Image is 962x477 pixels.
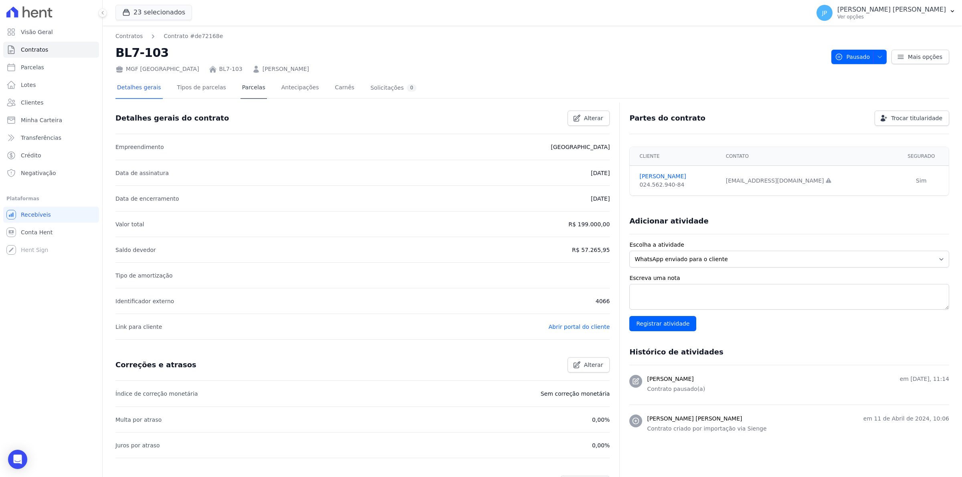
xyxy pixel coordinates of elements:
p: [DATE] [591,194,610,203]
p: 0,00% [592,441,610,450]
span: Clientes [21,99,43,107]
p: Ver opções [837,14,946,20]
button: JP [PERSON_NAME] [PERSON_NAME] Ver opções [810,2,962,24]
span: JP [822,10,827,16]
a: Carnês [333,78,356,99]
span: Visão Geral [21,28,53,36]
a: Lotes [3,77,99,93]
p: [PERSON_NAME] [PERSON_NAME] [837,6,946,14]
a: Conta Hent [3,224,99,240]
label: Escolha a atividade [629,241,949,249]
a: Alterar [568,111,610,126]
h3: Detalhes gerais do contrato [115,113,229,123]
p: Sem correção monetária [541,389,610,399]
p: Saldo devedor [115,245,156,255]
a: Crédito [3,147,99,163]
a: BL7-103 [219,65,243,73]
a: Negativação [3,165,99,181]
a: Contratos [115,32,143,40]
span: Minha Carteira [21,116,62,124]
h2: BL7-103 [115,44,825,62]
h3: Correções e atrasos [115,360,196,370]
a: Mais opções [891,50,949,64]
p: [DATE] [591,168,610,178]
p: Data de assinatura [115,168,169,178]
p: R$ 57.265,95 [572,245,610,255]
a: Visão Geral [3,24,99,40]
span: Alterar [584,114,603,122]
a: Detalhes gerais [115,78,163,99]
a: Recebíveis [3,207,99,223]
div: Solicitações [370,84,416,92]
nav: Breadcrumb [115,32,223,40]
p: Tipo de amortização [115,271,173,280]
p: Juros por atraso [115,441,160,450]
span: Conta Hent [21,228,53,236]
h3: [PERSON_NAME] [647,375,693,383]
h3: [PERSON_NAME] [PERSON_NAME] [647,415,742,423]
span: Recebíveis [21,211,51,219]
p: R$ 199.000,00 [568,219,610,229]
p: Data de encerramento [115,194,179,203]
p: Contrato criado por importação via Sienge [647,425,949,433]
td: Sim [894,166,949,196]
span: Parcelas [21,63,44,71]
input: Registrar atividade [629,316,696,331]
span: Lotes [21,81,36,89]
a: Antecipações [280,78,321,99]
a: Minha Carteira [3,112,99,128]
p: Valor total [115,219,144,229]
div: MGF [GEOGRAPHIC_DATA] [115,65,199,73]
div: 0 [407,84,416,92]
h3: Histórico de atividades [629,347,723,357]
a: [PERSON_NAME] [639,172,716,181]
a: Transferências [3,130,99,146]
span: Alterar [584,361,603,369]
p: 4066 [596,296,610,306]
a: Clientes [3,95,99,111]
div: [EMAIL_ADDRESS][DOMAIN_NAME] [726,177,889,185]
a: Abrir portal do cliente [549,324,610,330]
span: Trocar titularidade [891,114,942,122]
div: Plataformas [6,194,96,203]
p: 0,00% [592,415,610,425]
a: [PERSON_NAME] [263,65,309,73]
p: Contrato pausado(a) [647,385,949,393]
span: Pausado [835,50,870,64]
h3: Adicionar atividade [629,216,708,226]
p: Multa por atraso [115,415,162,425]
span: Transferências [21,134,61,142]
p: [GEOGRAPHIC_DATA] [551,142,610,152]
p: Link para cliente [115,322,162,332]
a: Solicitações0 [369,78,418,99]
nav: Breadcrumb [115,32,825,40]
p: Identificador externo [115,296,174,306]
p: em [DATE], 11:14 [900,375,949,383]
p: Índice de correção monetária [115,389,198,399]
a: Contratos [3,42,99,58]
span: Contratos [21,46,48,54]
a: Tipos de parcelas [176,78,228,99]
a: Contrato #de72168e [164,32,223,40]
span: Mais opções [908,53,942,61]
div: Open Intercom Messenger [8,450,27,469]
a: Alterar [568,357,610,372]
a: Parcelas [240,78,267,99]
th: Cliente [630,147,721,166]
label: Escreva uma nota [629,274,949,282]
a: Parcelas [3,59,99,75]
a: Trocar titularidade [875,111,949,126]
button: 23 selecionados [115,5,192,20]
div: 024.562.940-84 [639,181,716,189]
span: Negativação [21,169,56,177]
h3: Partes do contrato [629,113,705,123]
th: Segurado [894,147,949,166]
p: em 11 de Abril de 2024, 10:06 [863,415,949,423]
th: Contato [721,147,894,166]
button: Pausado [831,50,887,64]
span: Crédito [21,151,41,159]
p: Empreendimento [115,142,164,152]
